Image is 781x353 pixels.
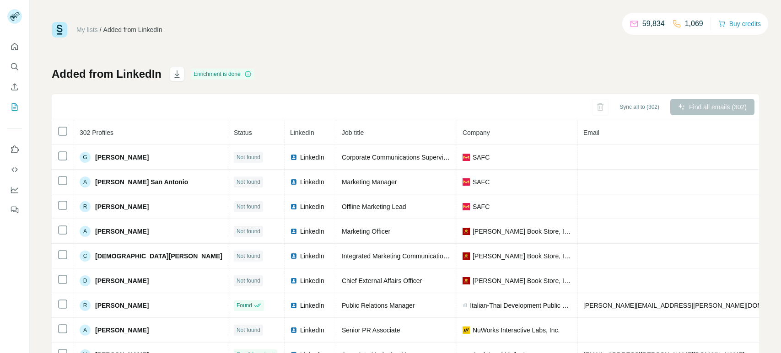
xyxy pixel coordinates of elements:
span: SAFC [473,202,490,211]
span: Offline Marketing Lead [342,203,406,210]
img: company-logo [463,154,470,161]
img: LinkedIn logo [290,178,297,186]
span: [PERSON_NAME] Book Store, Inc. [473,251,572,261]
span: LinkedIn [300,251,324,261]
span: Italian-Thai Development Public Company Limited "ITD"​ [470,301,572,310]
span: LinkedIn [290,129,314,136]
p: 1,069 [685,18,703,29]
div: Added from LinkedIn [103,25,162,34]
span: LinkedIn [300,326,324,335]
span: NuWorks Interactive Labs, Inc. [473,326,560,335]
span: [PERSON_NAME] Book Store, Inc. [473,276,572,285]
span: [DEMOGRAPHIC_DATA][PERSON_NAME] [95,251,222,261]
img: LinkedIn logo [290,203,297,210]
span: Marketing Officer [342,228,390,235]
div: A [80,226,91,237]
button: My lists [7,99,22,115]
span: [PERSON_NAME] [95,276,149,285]
span: [PERSON_NAME] [95,301,149,310]
span: [PERSON_NAME] Book Store, Inc. [473,227,572,236]
img: LinkedIn logo [290,302,297,309]
span: Email [583,129,599,136]
button: Use Surfe on LinkedIn [7,141,22,158]
a: My lists [76,26,98,33]
span: [PERSON_NAME] [95,153,149,162]
span: Not found [237,252,260,260]
span: Corporate Communications Supervisor [342,154,452,161]
li: / [100,25,102,34]
img: LinkedIn logo [290,228,297,235]
span: [PERSON_NAME] [95,227,149,236]
div: G [80,152,91,163]
div: A [80,325,91,336]
button: Buy credits [718,17,761,30]
button: Search [7,59,22,75]
img: company-logo [463,203,470,210]
span: Not found [237,227,260,235]
span: Company [463,129,490,136]
div: R [80,201,91,212]
button: Dashboard [7,182,22,198]
div: C [80,251,91,262]
span: Senior PR Associate [342,326,400,334]
img: LinkedIn logo [290,154,297,161]
div: D [80,275,91,286]
span: Status [234,129,252,136]
button: Enrich CSV [7,79,22,95]
span: Job title [342,129,364,136]
span: [PERSON_NAME] [95,202,149,211]
span: [PERSON_NAME] San Antonio [95,177,188,187]
img: company-logo [463,277,470,284]
div: R [80,300,91,311]
span: LinkedIn [300,227,324,236]
img: LinkedIn logo [290,326,297,334]
img: LinkedIn logo [290,252,297,260]
img: company-logo [463,228,470,235]
img: LinkedIn logo [290,277,297,284]
span: Chief External Affairs Officer [342,277,422,284]
span: Integrated Marketing Communications Specialist [342,252,479,260]
img: company-logo [463,252,470,260]
h1: Added from LinkedIn [52,67,162,81]
p: 59,834 [642,18,665,29]
span: LinkedIn [300,153,324,162]
span: 302 Profiles [80,129,113,136]
span: [PERSON_NAME] [95,326,149,335]
span: LinkedIn [300,177,324,187]
span: LinkedIn [300,276,324,285]
span: Not found [237,178,260,186]
span: Sync all to (302) [619,103,659,111]
span: Public Relations Manager [342,302,415,309]
span: Not found [237,326,260,334]
span: LinkedIn [300,301,324,310]
span: LinkedIn [300,202,324,211]
img: Surfe Logo [52,22,67,37]
img: company-logo [463,178,470,186]
span: Not found [237,203,260,211]
button: Feedback [7,202,22,218]
span: Not found [237,153,260,161]
span: Found [237,301,252,310]
button: Use Surfe API [7,161,22,178]
img: company-logo [463,326,470,334]
button: Sync all to (302) [613,100,666,114]
button: Quick start [7,38,22,55]
div: A [80,176,91,187]
span: SAFC [473,177,490,187]
span: Not found [237,277,260,285]
span: SAFC [473,153,490,162]
span: Marketing Manager [342,178,397,186]
div: Enrichment is done [191,69,254,80]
